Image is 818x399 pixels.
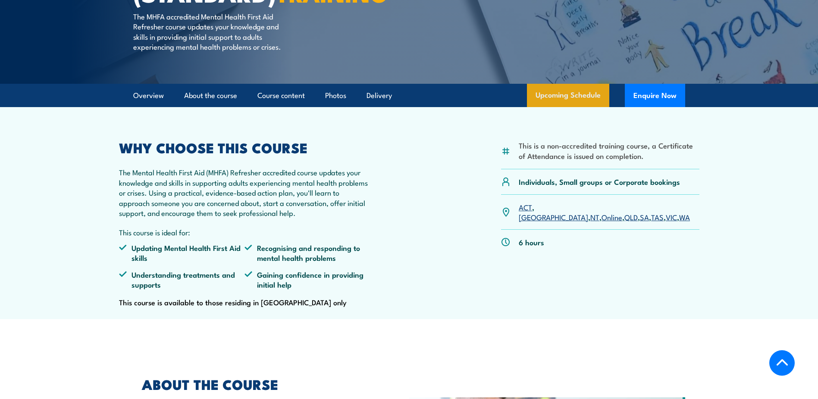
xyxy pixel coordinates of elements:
a: Overview [133,84,164,107]
p: This course is ideal for: [119,227,371,237]
li: Gaining confidence in providing initial help [244,269,370,290]
p: The Mental Health First Aid (MHFA) Refresher accredited course updates your knowledge and skills ... [119,167,371,218]
p: The MHFA accredited Mental Health First Aid Refresher course updates your knowledge and skills in... [133,11,291,52]
div: This course is available to those residing in [GEOGRAPHIC_DATA] only [119,141,371,309]
button: Enquire Now [625,84,685,107]
a: WA [679,212,690,222]
a: Photos [325,84,346,107]
p: , , , , , , , , [519,202,699,222]
a: Upcoming Schedule [527,84,609,107]
a: SA [640,212,649,222]
a: [GEOGRAPHIC_DATA] [519,212,588,222]
p: Individuals, Small groups or Corporate bookings [519,177,680,187]
a: Online [602,212,622,222]
a: Delivery [367,84,392,107]
a: Course content [257,84,305,107]
h2: WHY CHOOSE THIS COURSE [119,141,371,153]
a: VIC [666,212,677,222]
li: Recognising and responding to mental health problems [244,243,370,263]
a: About the course [184,84,237,107]
p: 6 hours [519,237,544,247]
a: TAS [651,212,664,222]
a: NT [590,212,599,222]
li: This is a non-accredited training course, a Certificate of Attendance is issued on completion. [519,140,699,161]
a: ACT [519,202,532,212]
li: Updating Mental Health First Aid skills [119,243,245,263]
li: Understanding treatments and supports [119,269,245,290]
a: QLD [624,212,638,222]
h2: ABOUT THE COURSE [142,378,370,390]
